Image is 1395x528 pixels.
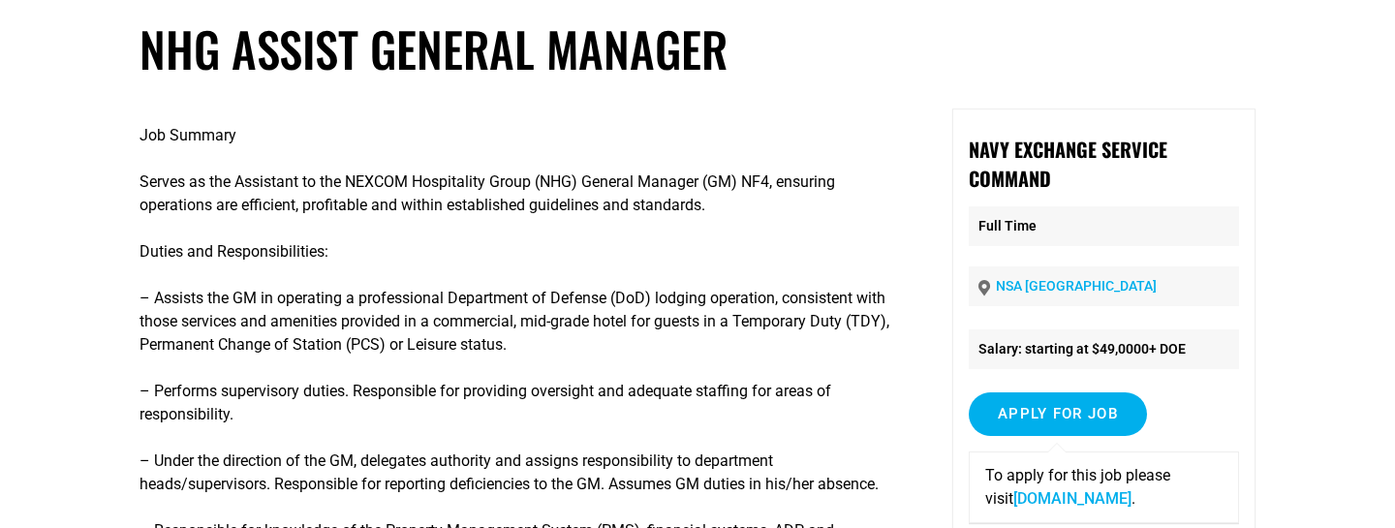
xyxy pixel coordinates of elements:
h1: NHG ASSIST GENERAL MANAGER [139,20,1255,78]
p: – Performs supervisory duties. Responsible for providing oversight and adequate staffing for area... [139,380,896,426]
p: – Assists the GM in operating a professional Department of Defense (DoD) lodging operation, consi... [139,287,896,357]
p: Full Time [969,206,1239,246]
a: NSA [GEOGRAPHIC_DATA] [996,278,1157,294]
p: Duties and Responsibilities: [139,240,896,264]
p: – Under the direction of the GM, delegates authority and assigns responsibility to department hea... [139,450,896,496]
p: Job Summary [139,124,896,147]
strong: Navy Exchange Service Command [969,135,1167,193]
a: [DOMAIN_NAME] [1013,489,1131,508]
p: To apply for this job please visit . [985,464,1223,511]
li: Salary: starting at $49,0000+ DOE [969,329,1239,369]
p: Serves as the Assistant to the NEXCOM Hospitality Group (NHG) General Manager (GM) NF4, ensuring ... [139,171,896,217]
input: Apply for job [969,392,1147,436]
